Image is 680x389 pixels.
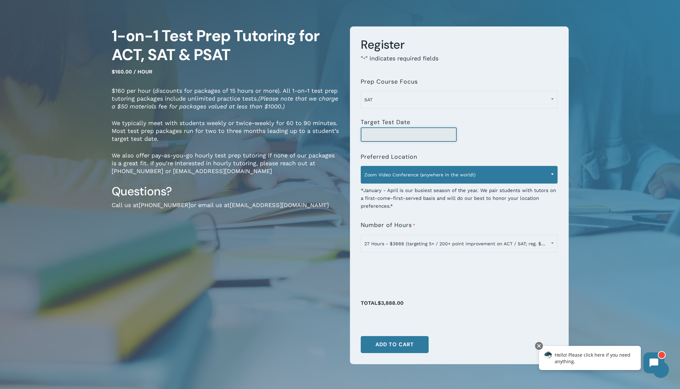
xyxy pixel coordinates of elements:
[112,87,340,119] p: $160 per hour (discounts for packages of 15 hours or more). All 1-on-1 test prep tutoring package...
[112,69,152,75] span: $160.00 / hour
[361,298,558,315] p: Total
[361,256,460,282] iframe: reCAPTCHA
[378,300,403,306] span: $3,888.00
[361,222,415,229] label: Number of Hours
[361,336,429,353] button: Add to cart
[361,154,417,160] label: Preferred Location
[361,182,558,210] div: *January - April is our busiest season of the year. We pair students with tutors on a first-come-...
[139,202,190,208] a: [PHONE_NUMBER]
[361,166,558,184] span: Zoom Video Conference (anywhere in the world!)
[112,152,340,184] p: We also offer pay-as-you-go hourly test prep tutoring if none of our packages is a great fit. If ...
[112,95,338,110] em: (Please note that we charge a $50 materials fee for packages valued at less than $1000.)
[361,119,410,125] label: Target Test Date
[112,119,340,152] p: We typically meet with students weekly or twice-weekly for 60 to 90 minutes. Most test prep packa...
[112,184,340,199] h3: Questions?
[361,37,558,52] h3: Register
[361,168,557,182] span: Zoom Video Conference (anywhere in the world!)
[112,26,340,64] h1: 1-on-1 Test Prep Tutoring for ACT, SAT & PSAT
[361,91,558,108] span: SAT
[361,235,558,252] span: 27 Hours - $3888 (targeting 5+ / 200+ point improvement on ACT / SAT; reg. $4320)
[361,237,557,251] span: 27 Hours - $3888 (targeting 5+ / 200+ point improvement on ACT / SAT; reg. $4320)
[230,202,329,208] a: [EMAIL_ADDRESS][DOMAIN_NAME]
[112,201,340,218] p: Call us at or email us at
[532,341,671,380] iframe: Chatbot
[361,55,558,72] p: " " indicates required fields
[361,78,418,85] label: Prep Course Focus
[361,93,557,106] span: SAT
